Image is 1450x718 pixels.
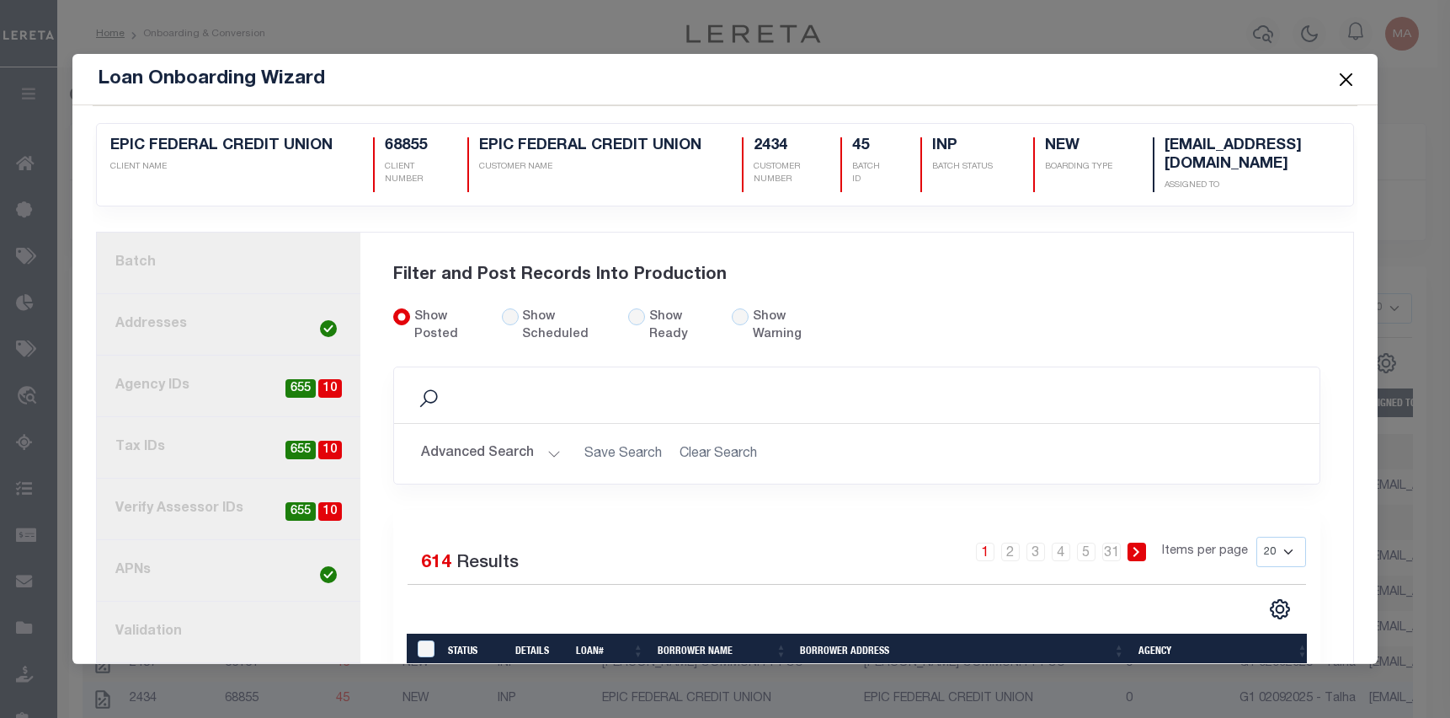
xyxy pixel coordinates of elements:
[1077,543,1095,561] a: 5
[479,137,701,156] h5: EPIC FEDERAL CREDIT UNION
[97,602,360,663] a: Validation
[110,137,333,156] h5: EPIC FEDERAL CREDIT UNION
[1165,179,1302,192] p: Assigned To
[1162,543,1248,561] span: Items per page
[1335,68,1357,90] button: Close
[97,233,360,294] a: Batch
[97,417,360,479] a: Tax IDs10655
[385,137,427,156] h5: 68855
[407,634,441,667] th: LoanPrepID
[479,161,701,174] p: CUSTOMER NAME
[852,161,880,186] p: BATCH ID
[421,555,451,572] span: 614
[414,308,481,346] label: Show Posted
[320,566,337,583] img: check-icon-green.svg
[1165,137,1302,174] h5: [EMAIL_ADDRESS][DOMAIN_NAME]
[98,67,325,91] h5: Loan Onboarding Wizard
[1001,543,1020,561] a: 2
[976,543,994,561] a: 1
[456,550,519,577] label: Results
[1102,543,1121,561] a: 31
[932,137,993,156] h5: INP
[110,161,333,174] p: CLIENT NAME
[649,308,712,346] label: Show Ready
[1052,543,1070,561] a: 4
[569,634,651,667] th: Loan#: activate to sort column ascending
[97,479,360,540] a: Verify Assessor IDs10655
[1045,137,1112,156] h5: NEW
[97,356,360,417] a: Agency IDs10655
[753,308,824,346] label: Show Warning
[385,161,427,186] p: CLIENT NUMBER
[441,634,509,667] th: Status
[318,379,342,399] span: 10
[1132,634,1315,667] th: Agency: activate to sort column ascending
[285,441,316,460] span: 655
[754,161,800,186] p: CUSTOMER NUMBER
[285,502,316,522] span: 655
[320,320,337,337] img: check-icon-green.svg
[1045,161,1112,174] p: Boarding Type
[852,137,880,156] h5: 45
[318,502,342,522] span: 10
[285,379,316,399] span: 655
[1026,543,1045,561] a: 3
[932,161,993,174] p: BATCH STATUS
[793,634,1131,667] th: Borrower Address: activate to sort column ascending
[509,634,569,667] th: Details
[522,308,608,346] label: Show Scheduled
[651,634,794,667] th: Borrower Name: activate to sort column ascending
[393,243,1320,308] div: Filter and Post Records Into Production
[97,540,360,602] a: APNs
[421,437,561,470] button: Advanced Search
[754,137,800,156] h5: 2434
[318,441,342,460] span: 10
[97,294,360,356] a: Addresses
